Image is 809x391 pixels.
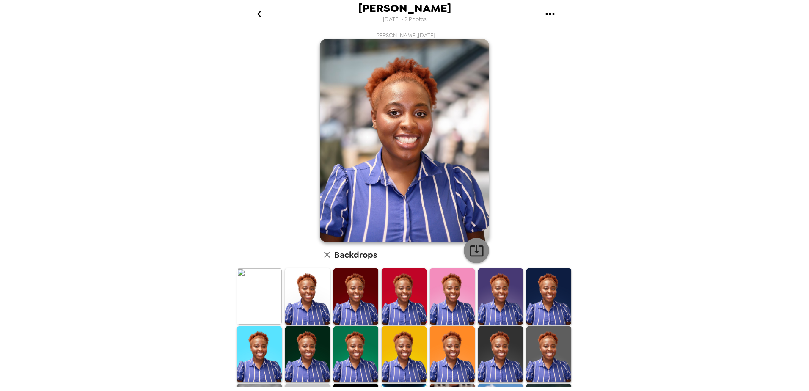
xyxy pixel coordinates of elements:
img: Original [237,268,282,325]
h6: Backdrops [334,248,377,262]
span: [PERSON_NAME] , [DATE] [374,32,435,39]
span: [DATE] • 2 Photos [383,14,427,25]
span: [PERSON_NAME] [358,3,451,14]
img: user [320,39,489,242]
